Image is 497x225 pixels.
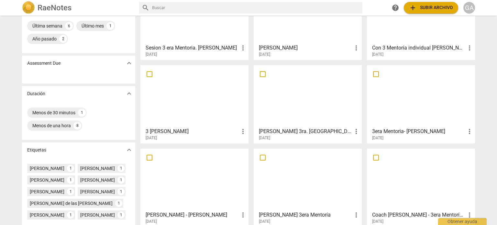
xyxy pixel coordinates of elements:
[259,128,352,135] h3: Cynthia 3ra. Mentoría
[73,122,81,129] div: 8
[80,165,115,172] div: [PERSON_NAME]
[466,44,473,52] span: more_vert
[30,212,64,218] div: [PERSON_NAME]
[259,52,270,57] span: [DATE]
[463,2,475,14] button: GA
[352,128,360,135] span: more_vert
[30,165,64,172] div: [PERSON_NAME]
[67,188,74,195] div: 1
[125,90,133,97] span: expand_more
[239,211,247,219] span: more_vert
[67,211,74,219] div: 1
[117,211,125,219] div: 1
[259,135,270,141] span: [DATE]
[146,211,239,219] h3: Cintia Alvado - Mariana
[239,128,247,135] span: more_vert
[466,211,473,219] span: more_vert
[390,2,401,14] a: Obtener ayuda
[256,151,359,224] a: [PERSON_NAME] 3era Mentoría[DATE]
[369,67,473,141] a: 3era Mentoria- [PERSON_NAME][DATE]
[146,128,239,135] h3: 3 Mentoria graciela Soraide
[438,218,487,225] div: Obtener ayuda
[67,165,74,172] div: 1
[80,212,115,218] div: [PERSON_NAME]
[27,90,45,97] p: Duración
[466,128,473,135] span: more_vert
[404,2,458,14] button: Subir
[146,44,239,52] h3: Sesion 3 era Mentoria. Maria Mercedes
[239,44,247,52] span: more_vert
[372,135,383,141] span: [DATE]
[117,165,125,172] div: 1
[27,147,46,153] p: Etiquetas
[352,211,360,219] span: more_vert
[143,67,246,141] a: 3 [PERSON_NAME][DATE]
[372,128,466,135] h3: 3era Mentoria- Viviana
[146,135,157,141] span: [DATE]
[146,219,157,224] span: [DATE]
[143,151,246,224] a: [PERSON_NAME] - [PERSON_NAME][DATE]
[27,60,61,67] p: Assessment Due
[409,4,417,12] span: add
[125,59,133,67] span: expand_more
[124,89,134,98] button: Mostrar más
[80,188,115,195] div: [PERSON_NAME]
[30,177,64,183] div: [PERSON_NAME]
[372,211,466,219] h3: Coach Roxana Guerrero - 3era Mentoría Individual
[82,23,104,29] div: Último mes
[372,52,383,57] span: [DATE]
[59,35,67,43] div: 2
[259,44,352,52] h3: Isabel
[409,4,453,12] span: Subir archivo
[32,122,71,129] div: Menos de una hora
[124,145,134,155] button: Mostrar más
[67,176,74,184] div: 1
[369,151,473,224] a: Coach [PERSON_NAME] - 3era Mentoría Individual[DATE]
[30,200,113,207] div: [PERSON_NAME] de las [PERSON_NAME]
[22,1,35,14] img: Logo
[352,44,360,52] span: more_vert
[106,22,114,30] div: 1
[256,67,359,141] a: [PERSON_NAME] 3ra. [GEOGRAPHIC_DATA][DATE]
[117,188,125,195] div: 1
[259,211,352,219] h3: Franco Cabrino 3era Mentoría
[38,3,72,12] h2: RaeNotes
[78,109,86,117] div: 1
[125,146,133,154] span: expand_more
[142,4,149,12] span: search
[259,219,270,224] span: [DATE]
[80,177,115,183] div: [PERSON_NAME]
[117,176,125,184] div: 1
[372,219,383,224] span: [DATE]
[30,188,64,195] div: [PERSON_NAME]
[392,4,399,12] span: help
[152,3,360,13] input: Buscar
[372,44,466,52] h3: Con 3 Mentoría individual Iva Carabetta
[32,23,62,29] div: Última semana
[146,52,157,57] span: [DATE]
[22,1,134,14] a: LogoRaeNotes
[32,36,57,42] div: Año pasado
[124,58,134,68] button: Mostrar más
[115,200,122,207] div: 1
[65,22,73,30] div: 6
[32,109,75,116] div: Menos de 30 minutos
